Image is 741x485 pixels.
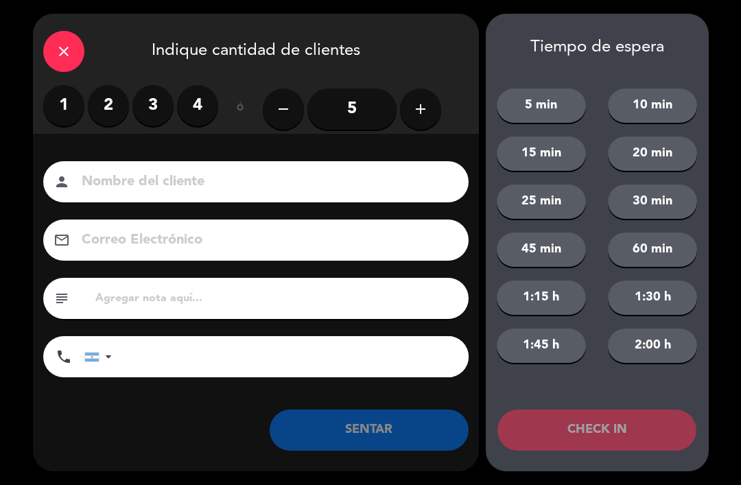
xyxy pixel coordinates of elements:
button: 5 min [497,88,586,123]
button: SENTAR [270,410,469,451]
button: 30 min [608,185,697,219]
button: remove [263,88,304,130]
i: close [56,43,72,60]
label: 4 [177,85,218,126]
button: 15 min [497,137,586,171]
button: 60 min [608,233,697,267]
i: phone [56,348,72,365]
button: 1:15 h [497,281,586,315]
button: 25 min [497,185,586,219]
i: email [54,232,70,248]
label: 1 [43,85,84,126]
i: subject [54,290,70,307]
input: Correo Electrónico [80,228,451,252]
button: 1:30 h [608,281,697,315]
button: 2:00 h [608,329,697,363]
div: Indique cantidad de clientes [33,14,479,85]
i: add [412,101,429,117]
input: Agregar nota aquí... [94,289,458,308]
div: Argentina: +54 [85,337,117,377]
i: remove [275,101,292,117]
button: 45 min [497,233,586,267]
input: Nombre del cliente [80,170,451,194]
button: CHECK IN [497,410,696,451]
div: ó [218,85,263,133]
button: 1:45 h [497,329,586,363]
label: 2 [88,85,129,126]
button: 10 min [608,88,697,123]
button: 20 min [608,137,697,171]
div: Tiempo de espera [486,38,709,58]
i: person [54,174,70,190]
label: 3 [132,85,174,126]
button: add [400,88,441,130]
